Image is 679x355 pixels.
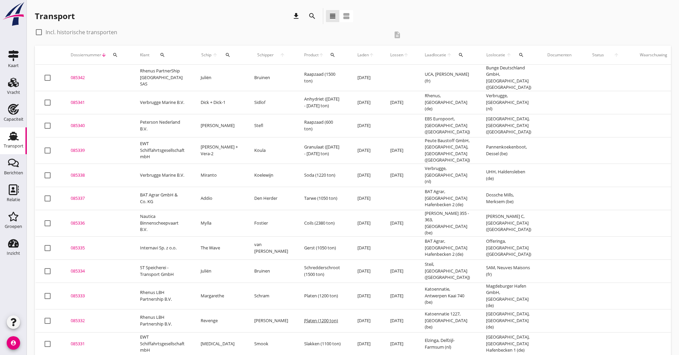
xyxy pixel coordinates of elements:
[478,309,539,332] td: [GEOGRAPHIC_DATA], [GEOGRAPHIC_DATA] (de)
[246,259,296,283] td: Bruinen
[304,52,319,58] span: Product
[417,187,478,210] td: BAT Agrar, [GEOGRAPHIC_DATA] Hafenbecken 2 (de)
[132,259,193,283] td: ST Speicherei - Transport GmbH
[296,65,349,91] td: Raapzaad (1500 ton)
[319,52,324,58] i: arrow_upward
[193,137,246,164] td: [PERSON_NAME] + Vera-2
[382,309,417,332] td: [DATE]
[193,65,246,91] td: Juliën
[296,164,349,187] td: Soda (1220 ton)
[4,171,23,175] div: Berichten
[46,29,117,36] label: Incl. historische transporten
[71,317,124,324] div: 085332
[417,65,478,91] td: UCA, [PERSON_NAME] (fr)
[71,122,124,129] div: 085340
[7,251,20,255] div: Inzicht
[7,336,20,350] i: account_circle
[478,65,539,91] td: Bunge Deutschland GmbH, [GEOGRAPHIC_DATA] ([GEOGRAPHIC_DATA])
[349,164,382,187] td: [DATE]
[132,187,193,210] td: BAT Agrar GmbH & Co. KG
[609,52,624,58] i: arrow_upward
[7,197,20,202] div: Relatie
[296,137,349,164] td: Granulaat ([DATE] - [DATE] ton)
[71,99,124,106] div: 085341
[132,137,193,164] td: EWT Schiffahrtsgesellschaft mbH
[296,187,349,210] td: Tarwe (1050 ton)
[349,309,382,332] td: [DATE]
[349,114,382,137] td: [DATE]
[382,137,417,164] td: [DATE]
[71,293,124,299] div: 085333
[132,164,193,187] td: Verbrugge Marine B.V.
[132,114,193,137] td: Peterson Nederland B.V.
[246,236,296,259] td: van [PERSON_NAME]
[382,91,417,114] td: [DATE]
[193,187,246,210] td: Addio
[369,52,374,58] i: arrow_upward
[71,220,124,227] div: 085336
[447,52,452,58] i: arrow_upward
[132,210,193,236] td: Nautica Binnenscheepvaart B.V.
[519,52,524,58] i: search
[382,210,417,236] td: [DATE]
[349,65,382,91] td: [DATE]
[349,91,382,114] td: [DATE]
[140,47,185,63] div: Klant
[308,12,316,20] i: search
[349,210,382,236] td: [DATE]
[458,52,464,58] i: search
[246,65,296,91] td: Bruinen
[71,268,124,275] div: 085334
[193,236,246,259] td: The Wave
[193,259,246,283] td: Juliën
[382,164,417,187] td: [DATE]
[132,283,193,309] td: Rhenus LBH Partnership B.V.
[254,52,277,58] span: Schipper
[296,259,349,283] td: Schredderschroot (1500 ton)
[478,210,539,236] td: [PERSON_NAME] C, [GEOGRAPHIC_DATA] ([GEOGRAPHIC_DATA])
[357,52,369,58] span: Laden
[292,12,300,20] i: download
[349,283,382,309] td: [DATE]
[5,224,22,229] div: Groepen
[132,236,193,259] td: Internavi Sp. z o.o.
[296,114,349,137] td: Raapzaad (600 ton)
[486,52,506,58] span: Loslocatie
[246,137,296,164] td: Koula
[417,309,478,332] td: Katoennatie 1227, [GEOGRAPHIC_DATA] (be)
[382,283,417,309] td: [DATE]
[506,52,512,58] i: arrow_upward
[246,114,296,137] td: Stefl
[193,114,246,137] td: [PERSON_NAME]
[547,52,571,58] div: Documenten
[277,52,288,58] i: arrow_upward
[588,52,609,58] span: Status
[478,187,539,210] td: Dossche Mills, Merksem (be)
[71,74,124,81] div: 085342
[246,210,296,236] td: Fostier
[478,164,539,187] td: UHH, Haldensleben (de)
[7,90,20,95] div: Vracht
[478,137,539,164] td: Pannenkoekenboot, Dessel (be)
[296,283,349,309] td: Platen (1200 ton)
[478,114,539,137] td: [GEOGRAPHIC_DATA], [GEOGRAPHIC_DATA] ([GEOGRAPHIC_DATA])
[246,164,296,187] td: Koelewijn
[246,187,296,210] td: Den Herder
[246,91,296,114] td: Sidlof
[8,63,19,68] div: Kaart
[101,52,107,58] i: arrow_downward
[349,187,382,210] td: [DATE]
[246,283,296,309] td: Schram
[193,283,246,309] td: Margarethe
[193,309,246,332] td: Revenge
[132,309,193,332] td: Rhenus LBH Partnership B.V.
[417,283,478,309] td: Katoennatie, Antwerpen Kaai 740 (be)
[4,117,23,121] div: Capaciteit
[349,259,382,283] td: [DATE]
[417,164,478,187] td: Verbrugge, [GEOGRAPHIC_DATA] (nl)
[417,259,478,283] td: Steil, [GEOGRAPHIC_DATA] ([GEOGRAPHIC_DATA])
[201,52,212,58] span: Schip
[417,91,478,114] td: Rhenus, [GEOGRAPHIC_DATA] (de)
[246,309,296,332] td: [PERSON_NAME]
[1,2,25,26] img: logo-small.a267ee39.svg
